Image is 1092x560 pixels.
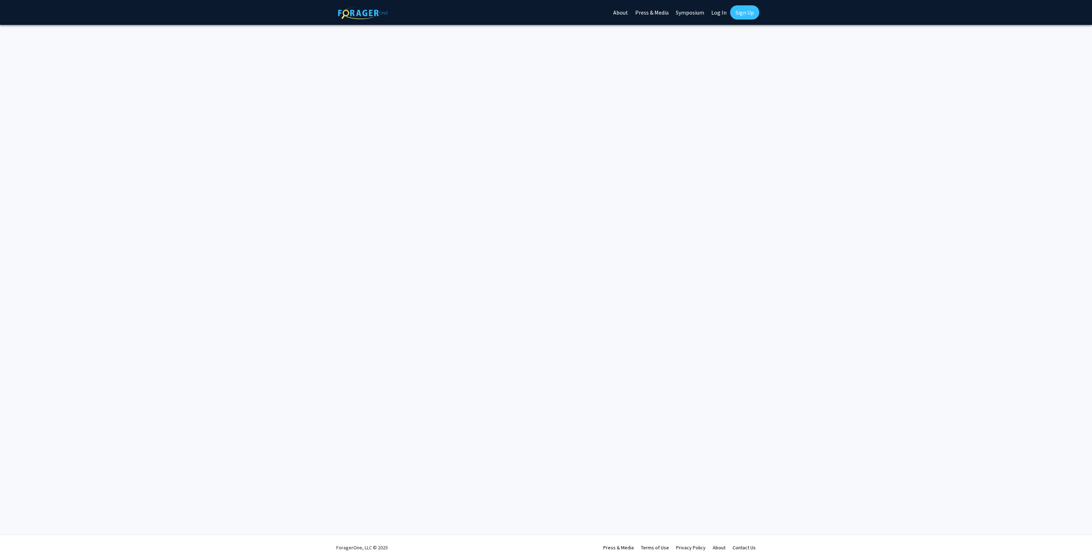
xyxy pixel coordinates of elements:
[641,544,669,551] a: Terms of Use
[730,5,759,20] a: Sign Up
[338,7,388,19] img: ForagerOne Logo
[676,544,706,551] a: Privacy Policy
[713,544,726,551] a: About
[336,535,388,560] div: ForagerOne, LLC © 2025
[733,544,756,551] a: Contact Us
[603,544,634,551] a: Press & Media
